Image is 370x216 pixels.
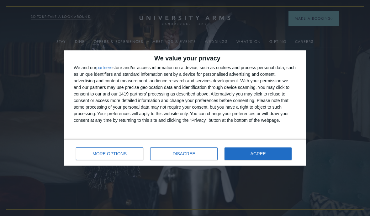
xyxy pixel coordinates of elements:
button: MORE OPTIONS [76,147,143,160]
h2: We value your privacy [74,55,296,61]
span: MORE OPTIONS [92,152,127,156]
span: AGREE [251,152,266,156]
div: qc-cmp2-ui [64,50,306,166]
button: DISAGREE [150,147,218,160]
div: We and our store and/or access information on a device, such as cookies and process personal data... [74,64,296,124]
span: DISAGREE [173,152,195,156]
button: AGREE [225,147,292,160]
button: partners [96,65,112,70]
